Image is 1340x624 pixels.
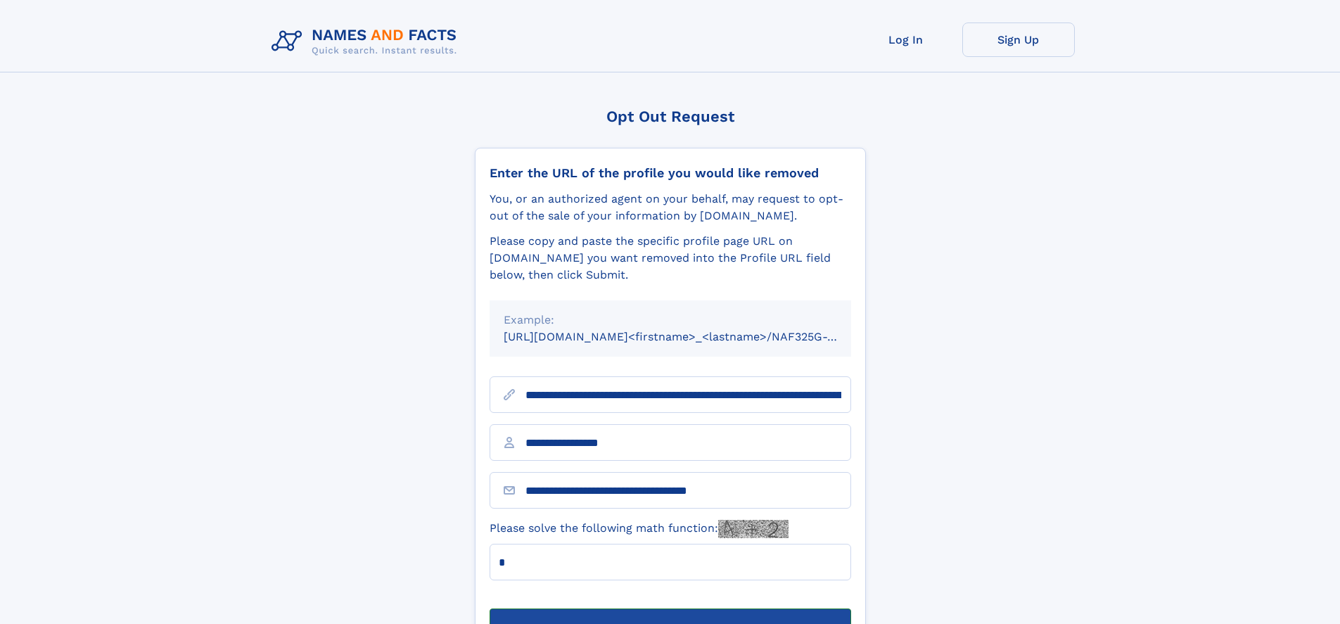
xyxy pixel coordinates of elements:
[504,330,878,343] small: [URL][DOMAIN_NAME]<firstname>_<lastname>/NAF325G-xxxxxxxx
[266,23,468,61] img: Logo Names and Facts
[490,233,851,284] div: Please copy and paste the specific profile page URL on [DOMAIN_NAME] you want removed into the Pr...
[475,108,866,125] div: Opt Out Request
[850,23,962,57] a: Log In
[504,312,837,329] div: Example:
[962,23,1075,57] a: Sign Up
[490,165,851,181] div: Enter the URL of the profile you would like removed
[490,520,789,538] label: Please solve the following math function:
[490,191,851,224] div: You, or an authorized agent on your behalf, may request to opt-out of the sale of your informatio...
